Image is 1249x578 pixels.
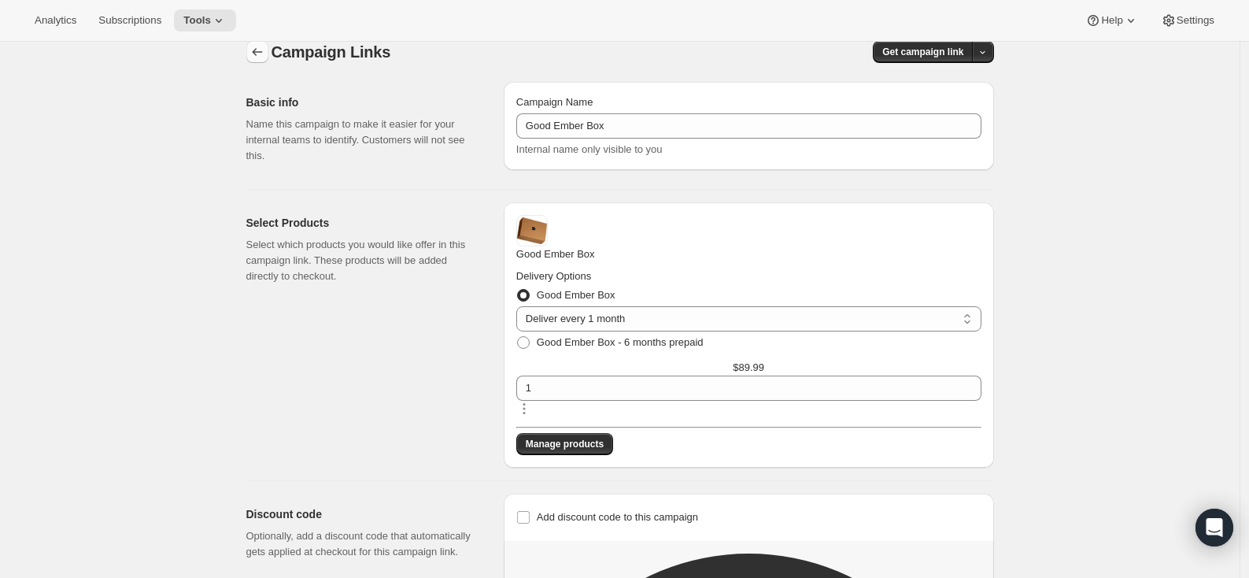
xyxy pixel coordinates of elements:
[246,94,479,110] h2: Basic info
[526,438,604,450] span: Manage products
[98,14,161,27] span: Subscriptions
[1076,9,1147,31] button: Help
[537,289,615,301] span: Good Ember Box
[1101,14,1122,27] span: Help
[882,46,963,58] span: Get campaign link
[35,14,76,27] span: Analytics
[873,41,973,63] button: Get campaign link
[1177,14,1214,27] span: Settings
[174,9,236,31] button: Tools
[733,360,764,376] p: $89.99
[516,433,613,455] button: Manage products
[1151,9,1224,31] button: Settings
[246,215,479,231] h2: Select Products
[246,506,479,522] h2: Discount code
[537,336,704,348] span: Good Ember Box - 6 months prepaid
[25,9,86,31] button: Analytics
[246,117,479,164] p: Name this campaign to make it easier for your internal teams to identify. Customers will not see ...
[246,528,479,560] p: Optionally, add a discount code that automatically gets applied at checkout for this campaign link.
[246,237,479,284] p: Select which products you would like offer in this campaign link. These products will be added di...
[516,96,593,108] span: Campaign Name
[516,143,663,155] span: Internal name only visible to you
[516,113,981,139] input: Example: Seasonal campaign
[1195,509,1233,547] div: Open Intercom Messenger
[183,14,211,27] span: Tools
[516,246,595,262] div: Good Ember Box
[272,43,391,61] span: Campaign Links
[89,9,171,31] button: Subscriptions
[537,511,698,523] span: Add discount code to this campaign
[516,215,548,246] img: Default Title
[516,269,981,284] h2: Delivery Options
